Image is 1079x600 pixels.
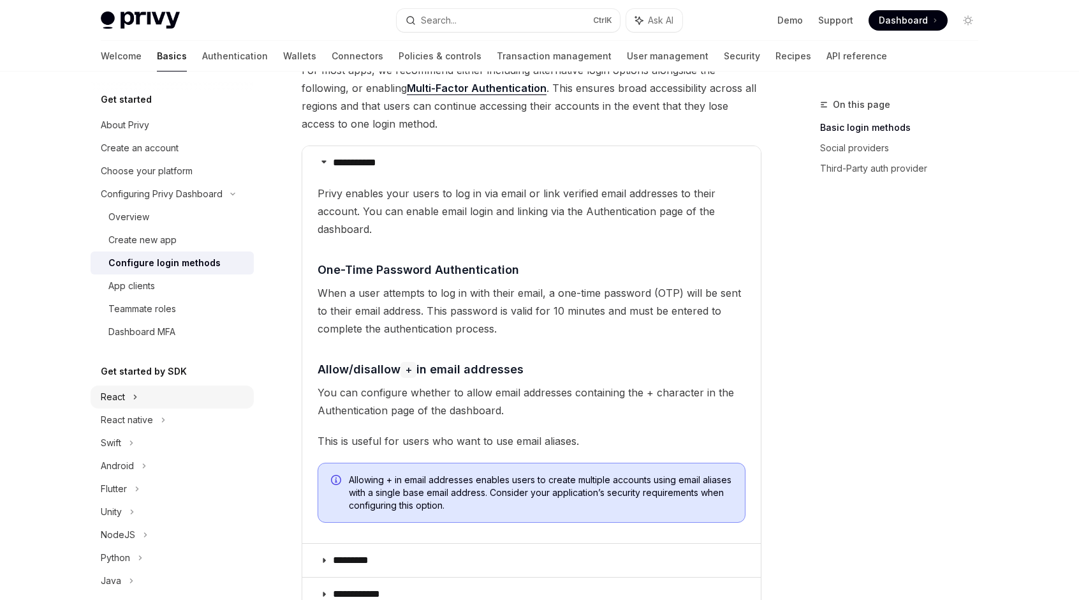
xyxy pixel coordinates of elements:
[958,10,978,31] button: Toggle dark mode
[826,41,887,71] a: API reference
[108,324,175,340] div: Dashboard MFA
[91,114,254,137] a: About Privy
[399,41,481,71] a: Policies & controls
[724,41,760,71] a: Security
[775,41,811,71] a: Recipes
[407,82,547,95] a: Multi-Factor Authentication
[101,41,142,71] a: Welcome
[108,278,155,294] div: App clients
[91,297,254,320] a: Teammate roles
[869,10,948,31] a: Dashboard
[879,14,928,27] span: Dashboard
[101,92,152,107] h5: Get started
[101,163,193,179] div: Choose your platform
[101,481,127,497] div: Flutter
[101,11,180,29] img: light logo
[626,9,682,32] button: Ask AI
[108,209,149,225] div: Overview
[101,504,122,520] div: Unity
[331,475,344,488] svg: Info
[91,229,254,251] a: Create new app
[318,432,745,450] span: This is useful for users who want to use email aliases.
[101,458,134,474] div: Android
[318,261,519,278] span: One-Time Password Authentication
[91,137,254,160] a: Create an account
[777,14,803,27] a: Demo
[101,140,179,156] div: Create an account
[91,251,254,274] a: Configure login methods
[349,474,732,512] span: Allowing + in email addresses enables users to create multiple accounts using email aliases with ...
[101,412,153,428] div: React native
[318,384,745,419] span: You can configure whether to allow email addresses containing the + character in the Authenticati...
[283,41,316,71] a: Wallets
[833,97,890,112] span: On this page
[400,362,416,378] code: +
[157,41,187,71] a: Basics
[101,435,121,451] div: Swift
[397,9,620,32] button: Search...CtrlK
[101,527,135,543] div: NodeJS
[91,320,254,343] a: Dashboard MFA
[820,158,988,179] a: Third-Party auth provider
[101,573,121,589] div: Java
[318,184,745,238] span: Privy enables your users to log in via email or link verified email addresses to their account. Y...
[91,274,254,297] a: App clients
[202,41,268,71] a: Authentication
[648,14,673,27] span: Ask AI
[108,232,177,248] div: Create new app
[91,206,254,229] a: Overview
[101,117,149,133] div: About Privy
[421,13,457,28] div: Search...
[302,146,761,543] details: **** **** *Privy enables your users to log in via email or link verified email addresses to their...
[91,160,254,183] a: Choose your platform
[108,255,221,271] div: Configure login methods
[302,61,761,133] span: For most apps, we recommend either including alternative login options alongside the following, o...
[318,361,524,378] span: Allow/disallow in email addresses
[101,364,187,379] h5: Get started by SDK
[101,389,125,405] div: React
[101,550,130,566] div: Python
[318,284,745,338] span: When a user attempts to log in with their email, a one-time password (OTP) will be sent to their ...
[101,186,223,202] div: Configuring Privy Dashboard
[820,117,988,138] a: Basic login methods
[818,14,853,27] a: Support
[593,15,612,26] span: Ctrl K
[108,301,176,317] div: Teammate roles
[627,41,708,71] a: User management
[820,138,988,158] a: Social providers
[497,41,612,71] a: Transaction management
[332,41,383,71] a: Connectors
